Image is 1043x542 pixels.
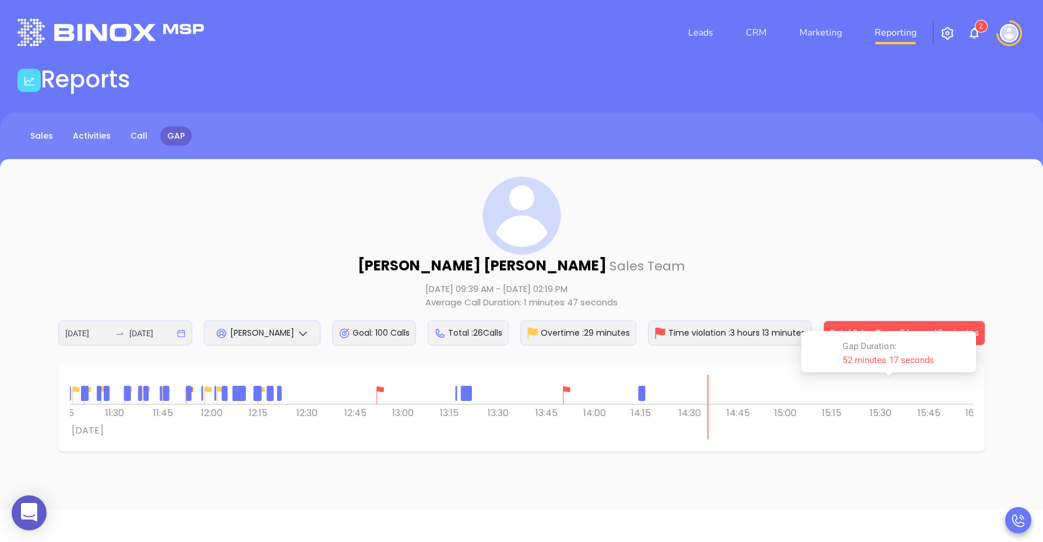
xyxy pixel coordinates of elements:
img: Marker [372,386,389,404]
div: [DATE] 09:39 AM - [DATE] 02:19 PM Average Call Duration: 1 minutes 47 seconds [425,282,618,309]
a: Sales [23,126,60,146]
p: [PERSON_NAME] [PERSON_NAME] [358,255,686,261]
span: 2 [979,22,983,30]
div: 16:00 [964,404,1012,422]
span: [PERSON_NAME] [230,327,294,339]
div: Total Extra Time: 3 hours 43 minutes [823,321,985,346]
img: logo [17,19,204,46]
a: Marketing [795,21,847,44]
sup: 2 [975,20,987,32]
img: Marker [119,386,137,404]
input: End date [129,327,175,340]
img: Marker [96,386,113,404]
div: 13:45 [534,404,582,422]
img: svg%3e [482,177,561,255]
a: CRM [741,21,771,44]
div: 12:45 [343,404,390,422]
div: 14:30 [677,404,725,422]
div: Total : 26 Calls [428,321,509,346]
span: to [115,329,125,338]
img: Marker [212,386,229,404]
img: iconNotification [967,26,981,40]
a: GAP [160,126,192,146]
span: Sales Team [609,257,685,275]
img: Marker [157,386,175,404]
span: swap-right [115,329,125,338]
div: 15:45 [916,404,964,422]
div: 13:15 [438,404,486,422]
div: 14:00 [582,404,629,422]
img: Marker [181,386,198,404]
div: 15:00 [773,404,820,422]
div: 15:30 [868,404,916,422]
span: Gap Duration: [843,339,934,367]
img: TimeViolation [654,328,666,339]
div: Goal: 100 Calls [332,321,416,346]
div: Time violation : 3 hours 13 minutes [648,321,812,346]
a: Leads [683,21,718,44]
div: 12:15 [247,404,295,422]
div: 13:00 [390,404,438,422]
img: Overtime [527,328,538,339]
div: [DATE] [72,424,104,438]
div: 14:15 [629,404,677,422]
div: Overtime : 29 minutes [520,321,636,346]
div: 13:30 [486,404,534,422]
img: Marker [252,386,270,404]
a: Call [124,126,154,146]
div: 11:15 [56,404,104,422]
img: Marker [558,386,575,404]
img: Marker [199,386,217,404]
div: 15:15 [820,404,868,422]
img: iconSetting [940,26,954,40]
input: Start date [65,327,111,340]
img: Marker [138,386,155,404]
div: 11:45 [151,404,199,422]
img: Marker [67,386,84,404]
div: 14:45 [725,404,773,422]
h1: Reports [41,65,131,93]
img: Marker [79,386,96,404]
img: user [1000,24,1019,43]
div: 12:30 [295,404,343,422]
div: 12:00 [199,404,247,422]
span: 52 minutes 17 seconds [843,355,934,365]
a: Reporting [870,21,921,44]
a: Activities [66,126,118,146]
div: 11:30 [104,404,151,422]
